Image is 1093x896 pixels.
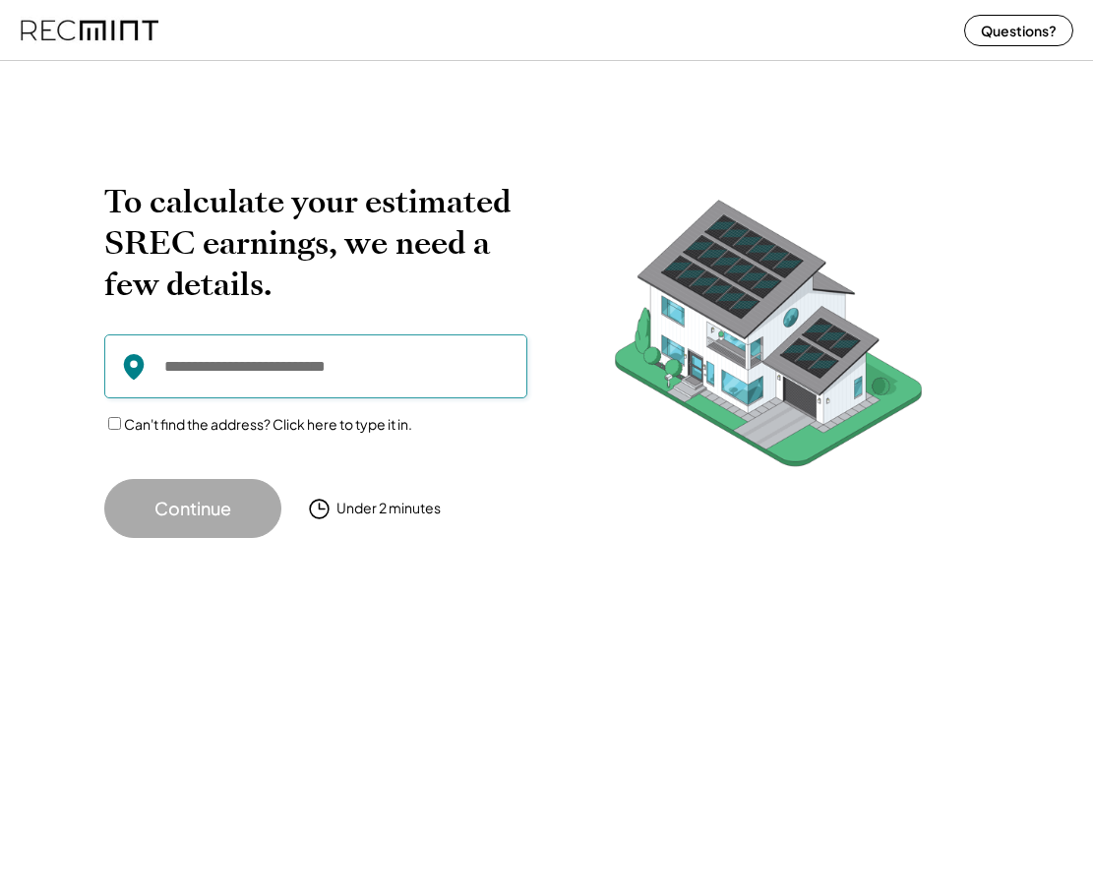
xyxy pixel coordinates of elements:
[336,499,441,518] div: Under 2 minutes
[21,4,158,56] img: recmint-logotype%403x%20%281%29.jpeg
[104,181,527,305] h2: To calculate your estimated SREC earnings, we need a few details.
[964,15,1073,46] button: Questions?
[124,415,412,433] label: Can't find the address? Click here to type it in.
[104,479,281,538] button: Continue
[577,181,960,497] img: RecMintArtboard%207.png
